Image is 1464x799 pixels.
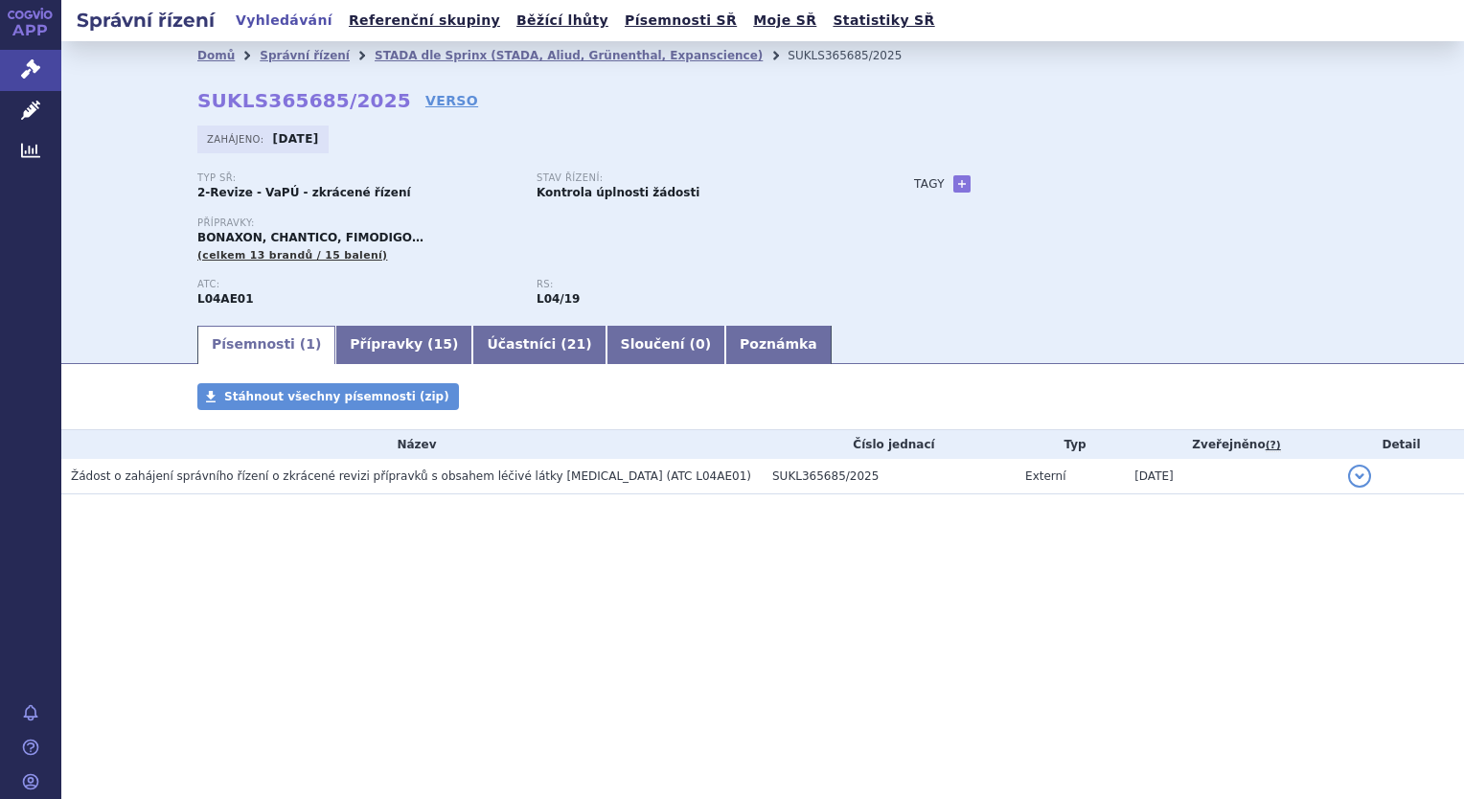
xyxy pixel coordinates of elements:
[537,186,699,199] strong: Kontrola úplnosti žádosti
[197,217,876,229] p: Přípravky:
[306,336,315,352] span: 1
[1125,430,1338,459] th: Zveřejněno
[763,430,1016,459] th: Číslo jednací
[197,279,517,290] p: ATC:
[1125,459,1338,494] td: [DATE]
[725,326,832,364] a: Poznámka
[953,175,971,193] a: +
[606,326,725,364] a: Sloučení (0)
[537,279,857,290] p: RS:
[207,131,267,147] span: Zahájeno:
[197,49,235,62] a: Domů
[434,336,452,352] span: 15
[1016,430,1125,459] th: Typ
[197,231,423,244] span: BONAXON, CHANTICO, FIMODIGO…
[197,249,387,262] span: (celkem 13 brandů / 15 balení)
[230,8,338,34] a: Vyhledávání
[273,132,319,146] strong: [DATE]
[197,172,517,184] p: Typ SŘ:
[260,49,350,62] a: Správní řízení
[375,49,763,62] a: STADA dle Sprinx (STADA, Aliud, Grünenthal, Expanscience)
[343,8,506,34] a: Referenční skupiny
[788,41,926,70] li: SUKLS365685/2025
[914,172,945,195] h3: Tagy
[472,326,606,364] a: Účastníci (21)
[827,8,940,34] a: Statistiky SŘ
[61,7,230,34] h2: Správní řízení
[511,8,614,34] a: Běžící lhůty
[335,326,472,364] a: Přípravky (15)
[763,459,1016,494] td: SUKL365685/2025
[537,292,580,306] strong: fingolimod
[537,172,857,184] p: Stav řízení:
[619,8,743,34] a: Písemnosti SŘ
[1025,469,1065,483] span: Externí
[197,383,459,410] a: Stáhnout všechny písemnosti (zip)
[567,336,585,352] span: 21
[696,336,705,352] span: 0
[61,430,763,459] th: Název
[224,390,449,403] span: Stáhnout všechny písemnosti (zip)
[197,89,411,112] strong: SUKLS365685/2025
[1348,465,1371,488] button: detail
[197,292,254,306] strong: FINGOLIMOD
[197,186,411,199] strong: 2-Revize - VaPÚ - zkrácené řízení
[747,8,822,34] a: Moje SŘ
[1266,439,1281,452] abbr: (?)
[71,469,751,483] span: Žádost o zahájení správního řízení o zkrácené revizi přípravků s obsahem léčivé látky fingolimod ...
[425,91,478,110] a: VERSO
[1338,430,1464,459] th: Detail
[197,326,335,364] a: Písemnosti (1)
